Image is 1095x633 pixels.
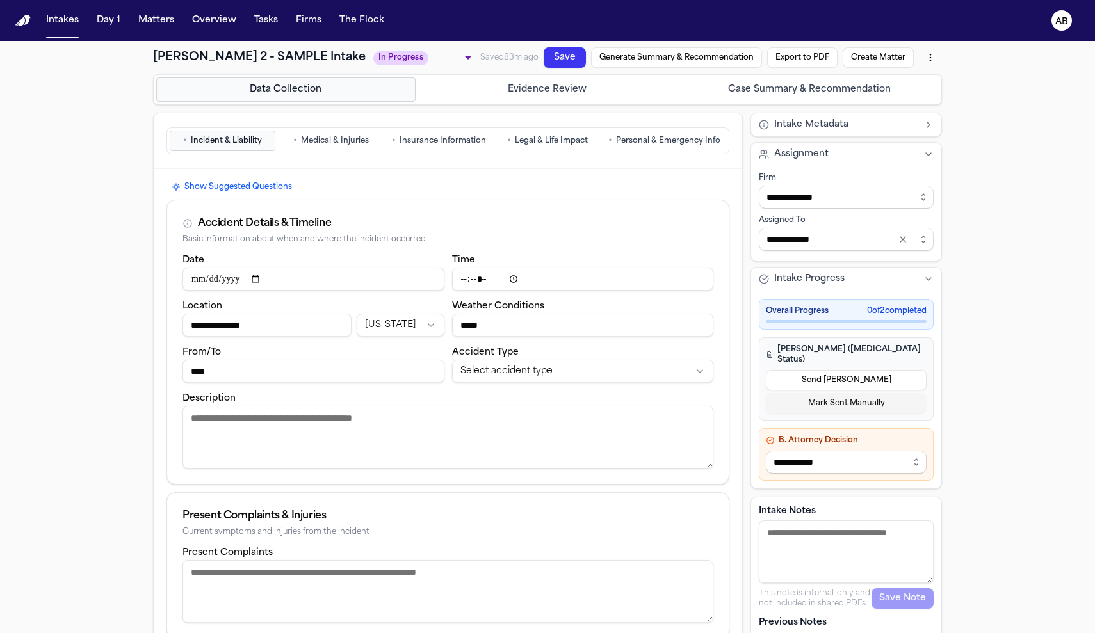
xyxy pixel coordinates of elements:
[334,9,389,32] button: The Flock
[616,136,720,146] span: Personal & Emergency Info
[183,134,187,147] span: •
[373,51,428,65] span: In Progress
[182,527,713,537] div: Current symptoms and injuries from the incident
[182,548,273,557] label: Present Complaints
[278,131,384,151] button: Go to Medical & Injuries
[759,505,934,518] label: Intake Notes
[373,49,476,67] div: Update intake status
[293,134,297,147] span: •
[759,588,872,609] p: This note is internal-only and not included in shared PDFs.
[187,9,241,32] button: Overview
[198,216,331,231] div: Accident Details & Timeline
[386,131,492,151] button: Go to Insurance Information
[182,406,713,469] textarea: Incident description
[759,616,934,629] p: Previous Notes
[15,15,31,27] img: Finch Logo
[515,136,588,146] span: Legal & Life Impact
[507,134,511,147] span: •
[182,348,221,357] label: From/To
[452,301,544,311] label: Weather Conditions
[679,77,939,102] button: Go to Case Summary & Recommendation step
[301,136,369,146] span: Medical & Injuries
[182,314,352,337] input: Incident location
[182,508,713,524] div: Present Complaints & Injuries
[843,47,914,68] button: Create Matter
[759,520,934,583] textarea: Intake notes
[249,9,283,32] button: Tasks
[156,77,939,102] nav: Intake steps
[766,393,927,413] button: Mark Sent Manually
[153,49,366,67] h1: [PERSON_NAME] 2 - SAMPLE Intake
[766,306,829,316] span: Overall Progress
[92,9,126,32] button: Day 1
[759,173,934,183] div: Firm
[766,435,927,445] h4: B. Attorney Decision
[751,113,941,136] button: Intake Metadata
[919,46,942,69] button: More actions
[759,215,934,225] div: Assigned To
[759,228,934,251] input: Assign to staff member
[494,131,600,151] button: Go to Legal & Life Impact
[452,348,519,357] label: Accident Type
[452,314,714,337] input: Weather conditions
[357,314,444,337] button: Incident state
[166,179,297,195] button: Show Suggested Questions
[766,370,927,390] button: Send [PERSON_NAME]
[759,186,934,209] input: Select firm
[191,136,262,146] span: Incident & Liability
[766,344,927,365] h4: [PERSON_NAME] ([MEDICAL_DATA] Status)
[452,268,714,291] input: Incident time
[182,255,204,265] label: Date
[544,47,586,68] button: Save
[182,301,222,311] label: Location
[774,118,848,131] span: Intake Metadata
[751,268,941,291] button: Intake Progress
[774,148,829,161] span: Assignment
[133,9,179,32] button: Matters
[182,268,444,291] input: Incident date
[603,131,726,151] button: Go to Personal & Emergency Info
[774,273,845,285] span: Intake Progress
[170,131,275,151] button: Go to Incident & Liability
[418,77,677,102] button: Go to Evidence Review step
[867,306,927,316] span: 0 of 2 completed
[480,54,539,61] span: Saved 83m ago
[400,136,486,146] span: Insurance Information
[608,134,612,147] span: •
[291,9,327,32] button: Firms
[893,228,913,251] button: Clear selection
[182,394,236,403] label: Description
[767,47,838,68] button: Export to PDF
[182,560,713,623] textarea: Present complaints
[751,143,941,166] button: Assignment
[1055,17,1068,26] text: AB
[392,134,396,147] span: •
[15,15,31,27] a: Home
[156,77,416,102] button: Go to Data Collection step
[182,360,444,383] input: From/To destination
[41,9,84,32] button: Intakes
[452,255,475,265] label: Time
[182,235,713,244] div: Basic information about when and where the incident occurred
[591,47,762,68] button: Generate Summary & Recommendation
